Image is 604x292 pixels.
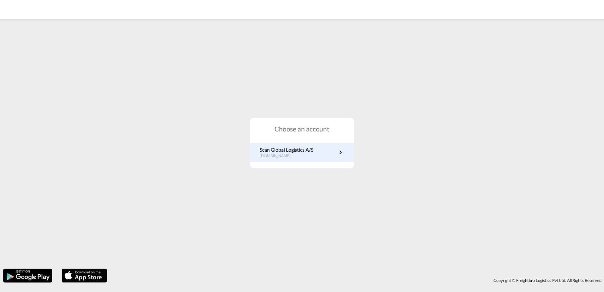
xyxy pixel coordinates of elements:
img: google.png [3,268,53,283]
img: apple.png [61,268,108,283]
p: Scan Global Logistics A/S [260,146,313,153]
p: [DOMAIN_NAME] [260,153,313,159]
div: Copyright © Freightbro Logistics Pvt Ltd. All Rights Reserved [110,275,604,286]
h1: Choose an account [250,124,354,133]
md-icon: icon-chevron-right [337,149,344,156]
a: Scan Global Logistics A/S[DOMAIN_NAME] [260,146,344,159]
